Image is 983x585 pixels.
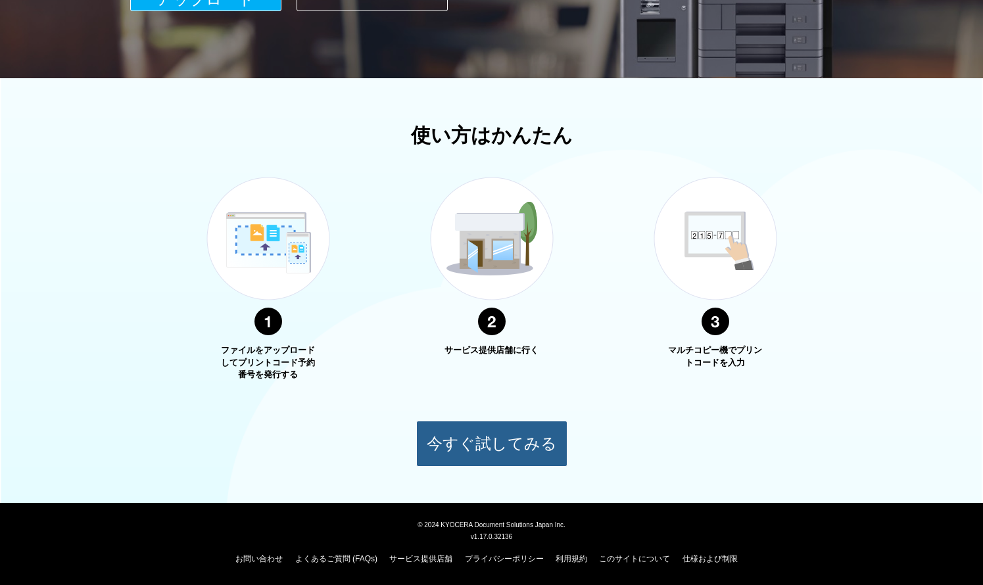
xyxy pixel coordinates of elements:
[418,520,565,528] span: © 2024 KYOCERA Document Solutions Japan Inc.
[683,554,738,563] a: 仕様および制限
[389,554,452,563] a: サービス提供店舗
[471,532,512,540] span: v1.17.0.32136
[666,344,765,369] p: マルチコピー機でプリントコードを入力
[443,344,541,357] p: サービス提供店舗に行く
[599,554,670,563] a: このサイトについて
[295,554,377,563] a: よくあるご質問 (FAQs)
[416,421,567,467] button: 今すぐ試してみる
[556,554,587,563] a: 利用規約
[219,344,318,381] p: ファイルをアップロードしてプリントコード予約番号を発行する
[235,554,283,563] a: お問い合わせ
[465,554,544,563] a: プライバシーポリシー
